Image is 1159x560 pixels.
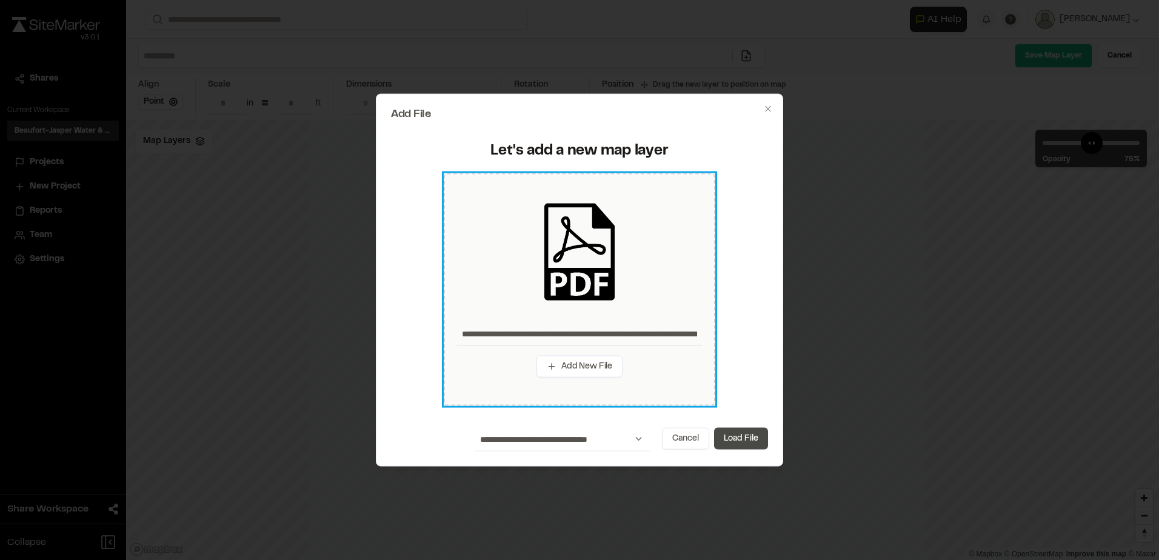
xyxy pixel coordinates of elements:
[391,109,768,120] h2: Add File
[398,142,761,161] div: Let's add a new map layer
[531,204,628,301] img: pdf_black_icon.png
[444,173,715,405] div: Add New File
[662,427,709,449] button: Cancel
[536,356,623,378] button: Add New File
[714,427,768,449] button: Load File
